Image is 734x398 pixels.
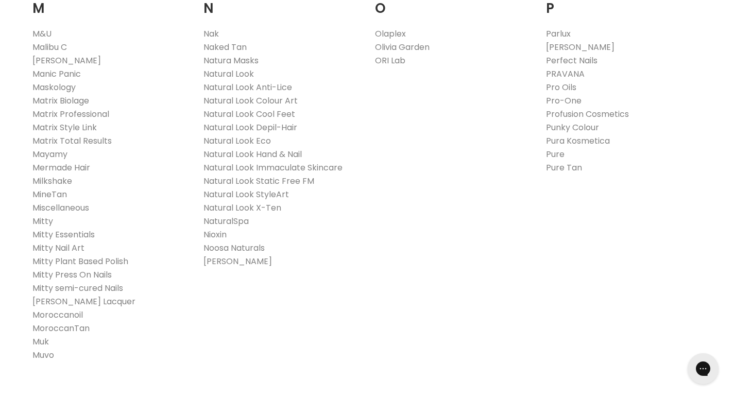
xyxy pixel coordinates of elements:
[32,188,67,200] a: MineTan
[546,135,610,147] a: Pura Kosmetica
[546,68,585,80] a: PRAVANA
[32,229,95,240] a: Mitty Essentials
[32,202,89,214] a: Miscellaneous
[375,41,430,53] a: Olivia Garden
[32,242,84,254] a: Mitty Nail Art
[32,148,67,160] a: Mayamy
[203,28,219,40] a: Nak
[32,349,54,361] a: Muvo
[32,108,109,120] a: Matrix Professional
[32,309,83,321] a: Moroccanoil
[32,28,52,40] a: M&U
[546,162,582,174] a: Pure Tan
[203,242,265,254] a: Noosa Naturals
[546,148,565,160] a: Pure
[203,122,297,133] a: Natural Look Depil-Hair
[203,162,343,174] a: Natural Look Immaculate Skincare
[203,215,249,227] a: NaturalSpa
[203,95,298,107] a: Natural Look Colour Art
[32,95,89,107] a: Matrix Biolage
[32,322,90,334] a: MoroccanTan
[203,68,254,80] a: Natural Look
[32,255,128,267] a: Mitty Plant Based Polish
[32,215,53,227] a: Mitty
[203,188,289,200] a: Natural Look StyleArt
[32,55,101,66] a: [PERSON_NAME]
[32,81,76,93] a: Maskology
[203,148,302,160] a: Natural Look Hand & Nail
[203,255,272,267] a: [PERSON_NAME]
[32,162,90,174] a: Mermade Hair
[32,269,112,281] a: Mitty Press On Nails
[203,81,292,93] a: Natural Look Anti-Lice
[32,296,135,307] a: [PERSON_NAME] Lacquer
[32,122,97,133] a: Matrix Style Link
[546,55,598,66] a: Perfect Nails
[203,108,295,120] a: Natural Look Cool Feet
[546,81,576,93] a: Pro Oils
[32,175,72,187] a: Milkshake
[32,282,123,294] a: Mitty semi-cured Nails
[375,28,406,40] a: Olaplex
[203,229,227,240] a: Nioxin
[32,336,49,348] a: Muk
[546,95,582,107] a: Pro-One
[32,135,112,147] a: Matrix Total Results
[546,108,629,120] a: Profusion Cosmetics
[203,175,314,187] a: Natural Look Static Free FM
[32,41,67,53] a: Malibu C
[203,202,281,214] a: Natural Look X-Ten
[203,41,247,53] a: Naked Tan
[546,28,571,40] a: Parlux
[32,68,81,80] a: Manic Panic
[546,41,614,53] a: [PERSON_NAME]
[203,55,259,66] a: Natura Masks
[375,55,405,66] a: ORI Lab
[203,135,271,147] a: Natural Look Eco
[546,122,599,133] a: Punky Colour
[682,350,724,388] iframe: Gorgias live chat messenger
